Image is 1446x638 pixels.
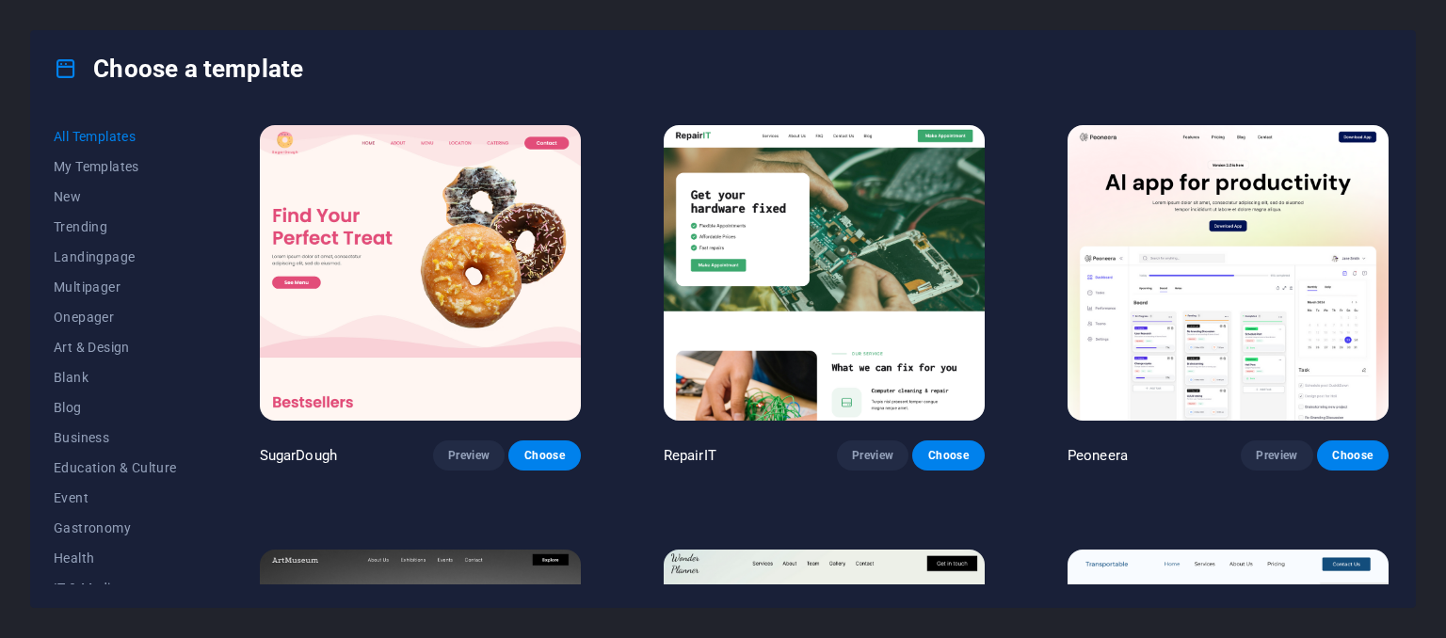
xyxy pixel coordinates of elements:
span: Education & Culture [54,460,177,475]
span: Multipager [54,279,177,295]
span: Gastronomy [54,520,177,535]
button: Preview [1241,440,1312,471]
button: Event [54,483,177,513]
span: Onepager [54,310,177,325]
span: Trending [54,219,177,234]
img: RepairIT [664,125,985,421]
span: Choose [1332,448,1374,463]
button: Choose [912,440,984,471]
span: IT & Media [54,581,177,596]
span: Art & Design [54,340,177,355]
h4: Choose a template [54,54,303,84]
button: Health [54,543,177,573]
span: Choose [523,448,565,463]
button: Blog [54,392,177,423]
button: All Templates [54,121,177,152]
button: IT & Media [54,573,177,603]
span: Blog [54,400,177,415]
button: Onepager [54,302,177,332]
span: Preview [448,448,490,463]
button: Gastronomy [54,513,177,543]
button: New [54,182,177,212]
p: SugarDough [260,446,337,465]
button: Choose [508,440,580,471]
span: Landingpage [54,249,177,264]
span: My Templates [54,159,177,174]
button: Art & Design [54,332,177,362]
button: Landingpage [54,242,177,272]
span: New [54,189,177,204]
span: All Templates [54,129,177,144]
button: Preview [433,440,505,471]
button: My Templates [54,152,177,182]
button: Multipager [54,272,177,302]
button: Business [54,423,177,453]
button: Preview [837,440,908,471]
img: SugarDough [260,125,581,421]
span: Preview [1256,448,1297,463]
img: Peoneera [1068,125,1389,421]
span: Preview [852,448,893,463]
span: Health [54,550,177,566]
button: Trending [54,212,177,242]
span: Blank [54,370,177,385]
button: Education & Culture [54,453,177,483]
span: Choose [927,448,969,463]
span: Event [54,490,177,505]
button: Blank [54,362,177,392]
p: Peoneera [1068,446,1128,465]
span: Business [54,430,177,445]
p: RepairIT [664,446,716,465]
button: Choose [1317,440,1389,471]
